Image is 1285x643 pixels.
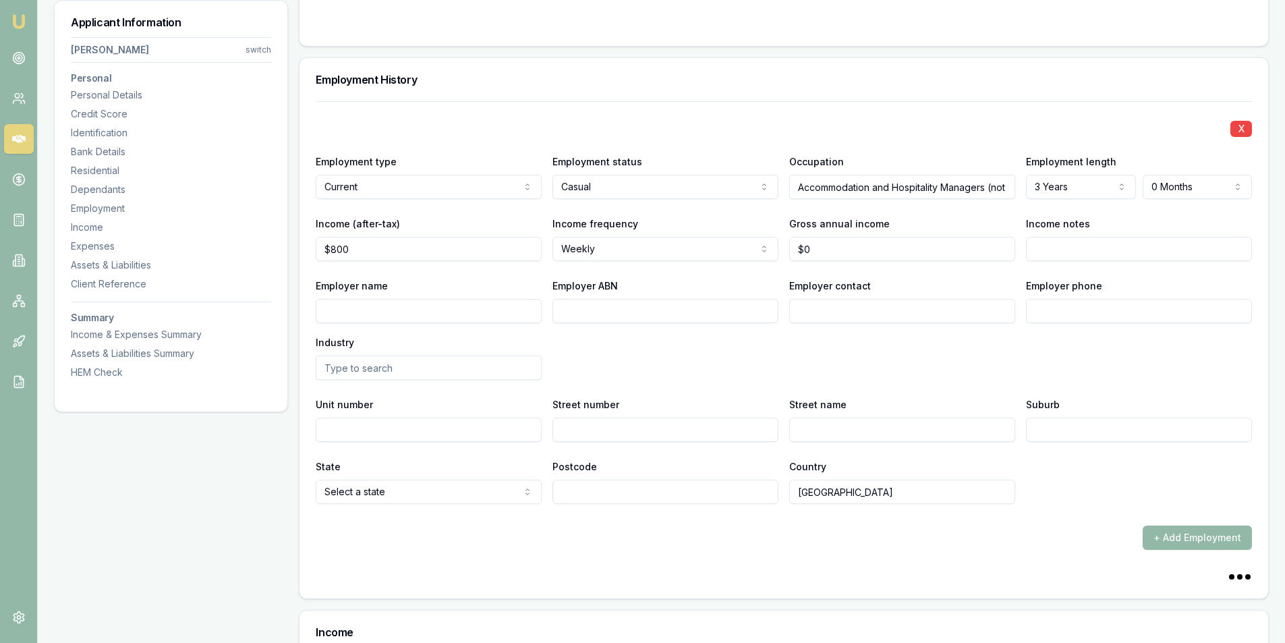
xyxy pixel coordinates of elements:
[1230,121,1252,137] button: X
[71,17,271,28] h3: Applicant Information
[71,107,271,121] div: Credit Score
[1026,280,1102,291] label: Employer phone
[789,237,1015,261] input: $
[71,258,271,272] div: Assets & Liabilities
[71,126,271,140] div: Identification
[71,240,271,253] div: Expenses
[246,45,271,55] div: switch
[71,88,271,102] div: Personal Details
[552,280,618,291] label: Employer ABN
[1026,399,1060,410] label: Suburb
[316,337,354,348] label: Industry
[11,13,27,30] img: emu-icon-u.png
[552,218,638,229] label: Income frequency
[71,183,271,196] div: Dependants
[316,280,388,291] label: Employer name
[552,461,597,472] label: Postcode
[71,74,271,83] h3: Personal
[789,156,844,167] label: Occupation
[1026,156,1116,167] label: Employment length
[316,237,542,261] input: $
[316,156,397,167] label: Employment type
[789,399,847,410] label: Street name
[789,218,890,229] label: Gross annual income
[71,313,271,323] h3: Summary
[316,74,1252,85] h3: Employment History
[552,399,619,410] label: Street number
[71,366,271,379] div: HEM Check
[789,280,871,291] label: Employer contact
[71,328,271,341] div: Income & Expenses Summary
[71,277,271,291] div: Client Reference
[316,399,373,410] label: Unit number
[1026,218,1090,229] label: Income notes
[71,145,271,159] div: Bank Details
[316,627,1252,638] h3: Income
[71,221,271,234] div: Income
[71,164,271,177] div: Residential
[316,356,542,380] input: Type to search
[316,218,400,229] label: Income (after-tax)
[789,461,826,472] label: Country
[71,347,271,360] div: Assets & Liabilities Summary
[1143,526,1252,550] button: + Add Employment
[71,43,149,57] div: [PERSON_NAME]
[552,156,642,167] label: Employment status
[316,461,341,472] label: State
[71,202,271,215] div: Employment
